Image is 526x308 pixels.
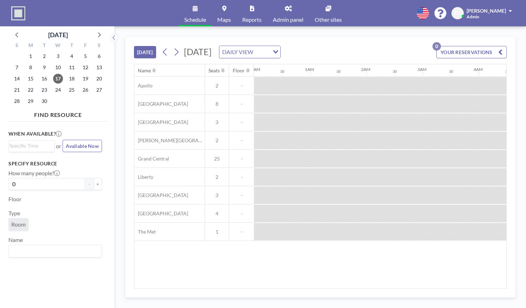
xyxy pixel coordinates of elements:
[67,74,77,84] span: Thursday, September 18, 2025
[229,174,254,180] span: -
[11,6,25,20] img: organization-logo
[94,63,104,72] span: Saturday, September 13, 2025
[393,69,397,74] div: 30
[8,160,102,167] h3: Specify resource
[94,74,104,84] span: Saturday, September 20, 2025
[467,8,506,14] span: [PERSON_NAME]
[205,101,229,107] span: 8
[81,51,90,61] span: Friday, September 5, 2025
[134,119,188,125] span: [GEOGRAPHIC_DATA]
[229,83,254,89] span: -
[9,142,50,150] input: Search for option
[67,63,77,72] span: Thursday, September 11, 2025
[138,67,151,74] div: Name
[51,41,65,51] div: W
[8,109,108,118] h4: FIND RESOURCE
[229,101,254,107] span: -
[134,192,188,198] span: [GEOGRAPHIC_DATA]
[8,236,23,243] label: Name
[94,85,104,95] span: Saturday, September 27, 2025
[53,51,63,61] span: Wednesday, September 3, 2025
[221,47,255,57] span: DAILY VIEW
[134,83,153,89] span: Apollo
[205,156,229,162] span: 25
[449,69,453,74] div: 30
[66,143,99,149] span: Available Now
[229,229,254,235] span: -
[8,196,21,203] label: Floor
[92,41,106,51] div: S
[280,69,284,74] div: 30
[67,51,77,61] span: Thursday, September 4, 2025
[134,137,205,144] span: [PERSON_NAME][GEOGRAPHIC_DATA]
[81,63,90,72] span: Friday, September 12, 2025
[205,192,229,198] span: 3
[12,74,22,84] span: Sunday, September 14, 2025
[205,137,229,144] span: 2
[39,51,49,61] span: Tuesday, September 2, 2025
[26,96,36,106] span: Monday, September 29, 2025
[233,67,245,74] div: Floor
[39,74,49,84] span: Tuesday, September 16, 2025
[205,83,229,89] span: 2
[134,229,156,235] span: The Met
[229,137,254,144] span: -
[53,74,63,84] span: Wednesday, September 17, 2025
[209,67,220,74] div: Seats
[65,41,78,51] div: T
[12,85,22,95] span: Sunday, September 21, 2025
[134,210,188,217] span: [GEOGRAPHIC_DATA]
[24,41,38,51] div: M
[8,210,20,217] label: Type
[94,178,102,190] button: +
[205,210,229,217] span: 4
[38,41,51,51] div: T
[85,178,94,190] button: -
[474,67,483,72] div: 4AM
[315,17,342,22] span: Other sites
[432,42,441,51] p: 0
[229,210,254,217] span: -
[81,74,90,84] span: Friday, September 19, 2025
[455,10,461,17] span: DT
[361,67,370,72] div: 2AM
[12,96,22,106] span: Sunday, September 28, 2025
[184,17,206,22] span: Schedule
[26,63,36,72] span: Monday, September 8, 2025
[249,67,260,72] div: 12AM
[436,46,507,58] button: YOUR RESERVATIONS0
[26,74,36,84] span: Monday, September 15, 2025
[81,85,90,95] span: Friday, September 26, 2025
[9,247,98,256] input: Search for option
[78,41,92,51] div: F
[229,156,254,162] span: -
[39,96,49,106] span: Tuesday, September 30, 2025
[242,17,262,22] span: Reports
[94,51,104,61] span: Saturday, September 6, 2025
[505,69,509,74] div: 30
[184,46,212,57] span: [DATE]
[217,17,231,22] span: Maps
[63,140,102,152] button: Available Now
[255,47,269,57] input: Search for option
[134,156,169,162] span: Grand Central
[8,170,60,177] label: How many people?
[134,101,188,107] span: [GEOGRAPHIC_DATA]
[39,63,49,72] span: Tuesday, September 9, 2025
[134,174,153,180] span: Liberty
[53,85,63,95] span: Wednesday, September 24, 2025
[9,140,54,151] div: Search for option
[134,46,156,58] button: [DATE]
[48,30,68,40] div: [DATE]
[336,69,341,74] div: 30
[39,85,49,95] span: Tuesday, September 23, 2025
[229,192,254,198] span: -
[205,229,229,235] span: 1
[53,63,63,72] span: Wednesday, September 10, 2025
[417,67,426,72] div: 3AM
[12,63,22,72] span: Sunday, September 7, 2025
[10,41,24,51] div: S
[9,245,102,257] div: Search for option
[11,221,26,228] span: Room
[229,119,254,125] span: -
